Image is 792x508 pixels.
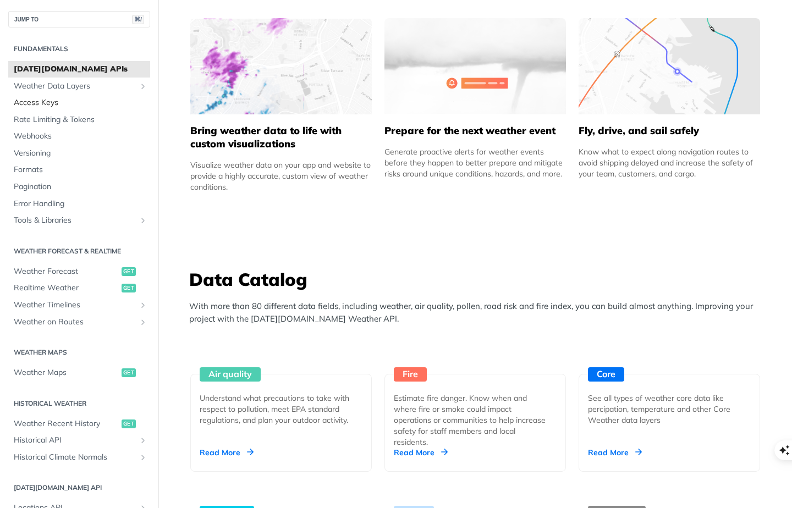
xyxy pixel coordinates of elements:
[189,300,767,325] p: With more than 80 different data fields, including weather, air quality, pollen, road risk and fi...
[189,267,767,291] h3: Data Catalog
[8,162,150,178] a: Formats
[14,418,119,429] span: Weather Recent History
[384,124,566,137] h5: Prepare for the next weather event
[394,393,548,448] div: Estimate fire danger. Know when and where fire or smoke could impact operations or communities to...
[14,114,147,125] span: Rate Limiting & Tokens
[8,145,150,162] a: Versioning
[394,447,448,458] div: Read More
[8,365,150,381] a: Weather Mapsget
[574,333,765,472] a: Core See all types of weather core data like percipation, temperature and other Core Weather data...
[190,124,372,151] h5: Bring weather data to life with custom visualizations
[200,393,354,426] div: Understand what precautions to take with respect to pollution, meet EPA standard regulations, and...
[8,263,150,280] a: Weather Forecastget
[139,82,147,91] button: Show subpages for Weather Data Layers
[384,18,566,114] img: 2c0a313-group-496-12x.svg
[139,301,147,310] button: Show subpages for Weather Timelines
[579,18,760,114] img: 994b3d6-mask-group-32x.svg
[394,367,427,382] div: Fire
[139,453,147,462] button: Show subpages for Historical Climate Normals
[8,399,150,408] h2: Historical Weather
[8,61,150,78] a: [DATE][DOMAIN_NAME] APIs
[588,367,624,382] div: Core
[14,97,147,108] span: Access Keys
[139,216,147,225] button: Show subpages for Tools & Libraries
[14,266,119,277] span: Weather Forecast
[186,333,376,472] a: Air quality Understand what precautions to take with respect to pollution, meet EPA standard regu...
[14,452,136,463] span: Historical Climate Normals
[8,196,150,212] a: Error Handling
[8,95,150,111] a: Access Keys
[8,483,150,493] h2: [DATE][DOMAIN_NAME] API
[200,447,254,458] div: Read More
[132,15,144,24] span: ⌘/
[139,318,147,327] button: Show subpages for Weather on Routes
[139,436,147,445] button: Show subpages for Historical API
[122,284,136,292] span: get
[8,347,150,357] h2: Weather Maps
[14,81,136,92] span: Weather Data Layers
[579,146,760,179] div: Know what to expect along navigation routes to avoid shipping delayed and increase the safety of ...
[14,198,147,209] span: Error Handling
[122,267,136,276] span: get
[14,283,119,294] span: Realtime Weather
[8,449,150,466] a: Historical Climate NormalsShow subpages for Historical Climate Normals
[380,333,570,472] a: Fire Estimate fire danger. Know when and where fire or smoke could impact operations or communiti...
[588,447,642,458] div: Read More
[8,112,150,128] a: Rate Limiting & Tokens
[14,64,147,75] span: [DATE][DOMAIN_NAME] APIs
[8,246,150,256] h2: Weather Forecast & realtime
[8,416,150,432] a: Weather Recent Historyget
[190,159,372,192] div: Visualize weather data on your app and website to provide a highly accurate, custom view of weath...
[8,280,150,296] a: Realtime Weatherget
[14,164,147,175] span: Formats
[8,11,150,27] button: JUMP TO⌘/
[14,300,136,311] span: Weather Timelines
[579,124,760,137] h5: Fly, drive, and sail safely
[8,212,150,229] a: Tools & LibrariesShow subpages for Tools & Libraries
[190,18,372,114] img: 4463876-group-4982x.svg
[14,435,136,446] span: Historical API
[14,215,136,226] span: Tools & Libraries
[8,44,150,54] h2: Fundamentals
[8,179,150,195] a: Pagination
[14,317,136,328] span: Weather on Routes
[200,367,261,382] div: Air quality
[588,393,742,426] div: See all types of weather core data like percipation, temperature and other Core Weather data layers
[122,368,136,377] span: get
[14,181,147,192] span: Pagination
[8,78,150,95] a: Weather Data LayersShow subpages for Weather Data Layers
[14,131,147,142] span: Webhooks
[122,419,136,428] span: get
[8,297,150,313] a: Weather TimelinesShow subpages for Weather Timelines
[8,128,150,145] a: Webhooks
[8,432,150,449] a: Historical APIShow subpages for Historical API
[8,314,150,330] a: Weather on RoutesShow subpages for Weather on Routes
[14,367,119,378] span: Weather Maps
[384,146,566,179] div: Generate proactive alerts for weather events before they happen to better prepare and mitigate ri...
[14,148,147,159] span: Versioning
